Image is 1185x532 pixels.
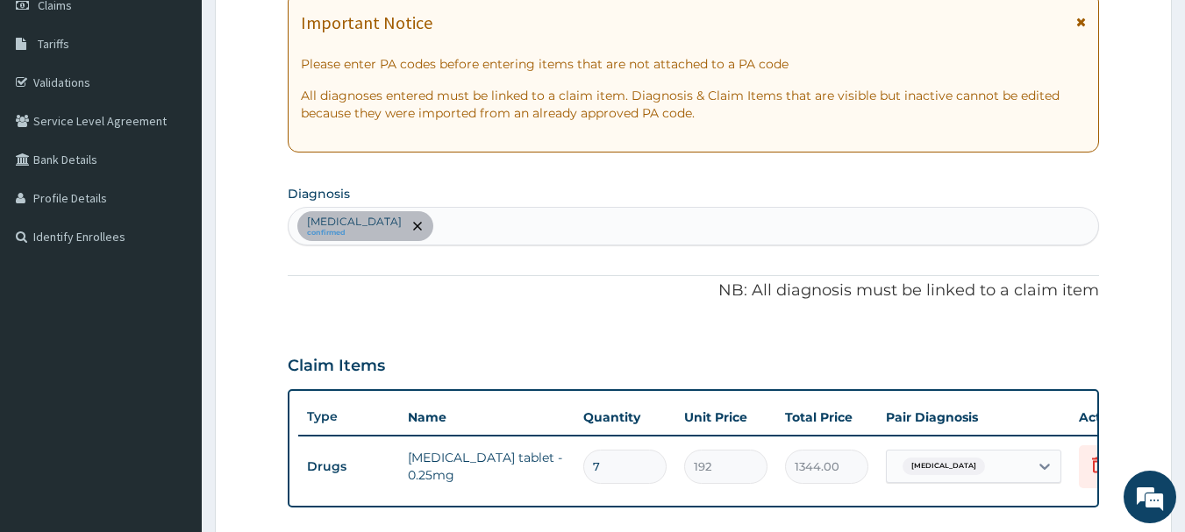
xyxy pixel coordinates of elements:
p: Please enter PA codes before entering items that are not attached to a PA code [301,55,1087,73]
label: Diagnosis [288,185,350,202]
span: We're online! [102,156,242,333]
p: All diagnoses entered must be linked to a claim item. Diagnosis & Claim Items that are visible bu... [301,87,1087,122]
p: NB: All diagnosis must be linked to a claim item [288,280,1100,302]
th: Type [298,401,399,433]
h3: Claim Items [288,357,385,376]
th: Quantity [575,400,675,435]
small: confirmed [307,229,402,238]
th: Total Price [776,400,877,435]
span: [MEDICAL_DATA] [903,458,985,475]
td: Drugs [298,450,399,483]
p: [MEDICAL_DATA] [307,215,402,229]
th: Name [399,400,575,435]
th: Unit Price [675,400,776,435]
td: [MEDICAL_DATA] tablet - 0.25mg [399,440,575,493]
th: Actions [1070,400,1158,435]
textarea: Type your message and hit 'Enter' [9,350,334,411]
div: Chat with us now [91,98,295,121]
img: d_794563401_company_1708531726252_794563401 [32,88,71,131]
th: Pair Diagnosis [877,400,1070,435]
h1: Important Notice [301,13,432,32]
span: remove selection option [410,218,425,234]
span: Tariffs [38,36,69,52]
div: Minimize live chat window [288,9,330,51]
